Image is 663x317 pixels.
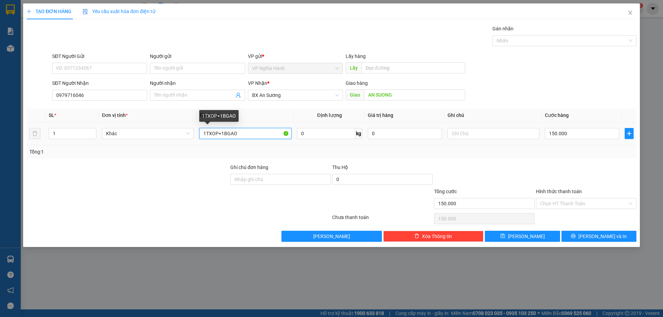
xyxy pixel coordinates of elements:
[252,90,339,100] span: BX An Sương
[106,128,190,139] span: Khác
[434,189,457,194] span: Tổng cước
[52,79,147,87] div: SĐT Người Nhận
[571,234,576,239] span: printer
[485,231,560,242] button: save[PERSON_NAME]
[368,112,393,118] span: Giá trị hàng
[49,112,54,118] span: SL
[545,112,569,118] span: Cước hàng
[627,10,633,16] span: close
[331,214,433,226] div: Chưa thanh toán
[508,232,545,240] span: [PERSON_NAME]
[368,128,442,139] input: 0
[236,92,241,98] span: user-add
[313,232,350,240] span: [PERSON_NAME]
[448,128,539,139] input: Ghi Chú
[492,26,513,31] label: Gán nhãn
[500,234,505,239] span: save
[150,79,245,87] div: Người nhận
[625,128,634,139] button: plus
[346,80,368,86] span: Giao hàng
[332,165,348,170] span: Thu Hộ
[346,89,364,100] span: Giao
[199,128,291,139] input: VD: Bàn, Ghế
[355,128,362,139] span: kg
[230,174,331,185] input: Ghi chú đơn hàng
[102,112,128,118] span: Đơn vị tính
[364,89,465,100] input: Dọc đường
[248,52,343,60] div: VP gửi
[317,112,342,118] span: Định lượng
[150,52,245,60] div: Người gửi
[621,3,640,23] button: Close
[422,232,452,240] span: Xóa Thông tin
[230,165,268,170] label: Ghi chú đơn hàng
[27,9,71,14] span: TẠO ĐƠN HÀNG
[252,63,339,73] span: VP Nghĩa Hành
[199,110,239,122] div: 1TXOP+1BGAO
[625,131,633,136] span: plus
[346,62,362,73] span: Lấy
[83,9,88,14] img: icon
[578,232,627,240] span: [PERSON_NAME] và In
[29,128,40,139] button: delete
[248,80,267,86] span: VP Nhận
[414,234,419,239] span: delete
[383,231,484,242] button: deleteXóa Thông tin
[561,231,636,242] button: printer[PERSON_NAME] và In
[281,231,382,242] button: [PERSON_NAME]
[346,53,366,59] span: Lấy hàng
[536,189,582,194] label: Hình thức thanh toán
[29,148,256,156] div: Tổng: 1
[52,52,147,60] div: SĐT Người Gửi
[27,9,31,14] span: plus
[83,9,155,14] span: Yêu cầu xuất hóa đơn điện tử
[445,109,542,122] th: Ghi chú
[362,62,465,73] input: Dọc đường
